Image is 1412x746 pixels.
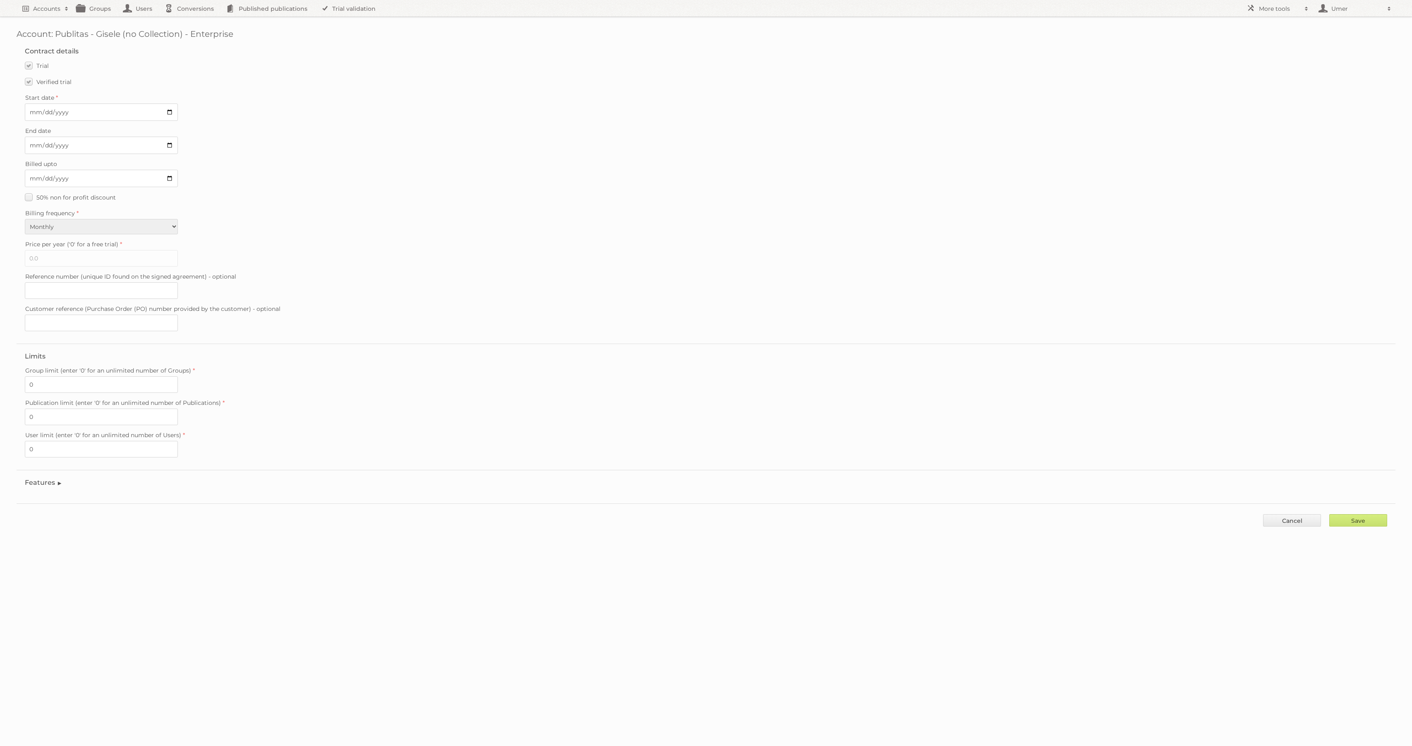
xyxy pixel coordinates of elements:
[25,479,62,486] legend: Features
[25,47,79,55] legend: Contract details
[36,62,49,70] span: Trial
[25,241,118,248] span: Price per year ('0' for a free trial)
[36,78,72,86] span: Verified trial
[1263,514,1321,527] a: Cancel
[25,273,236,280] span: Reference number (unique ID found on the signed agreement) - optional
[25,431,181,439] span: User limit (enter '0' for an unlimited number of Users)
[25,352,46,360] legend: Limits
[1329,5,1383,13] h2: Umer
[17,29,1395,39] h1: Account: Publitas - Gisele (no Collection) - Enterprise
[25,399,221,407] span: Publication limit (enter '0' for an unlimited number of Publications)
[25,160,57,168] span: Billed upto
[25,367,191,374] span: Group limit (enter '0' for an unlimited number of Groups)
[25,209,75,217] span: Billing frequency
[25,94,54,101] span: Start date
[1259,5,1300,13] h2: More tools
[36,194,116,201] span: 50% non for profit discount
[25,305,280,313] span: Customer reference (Purchase Order (PO) number provided by the customer) - optional
[33,5,60,13] h2: Accounts
[25,127,51,135] span: End date
[1329,514,1387,527] input: Save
